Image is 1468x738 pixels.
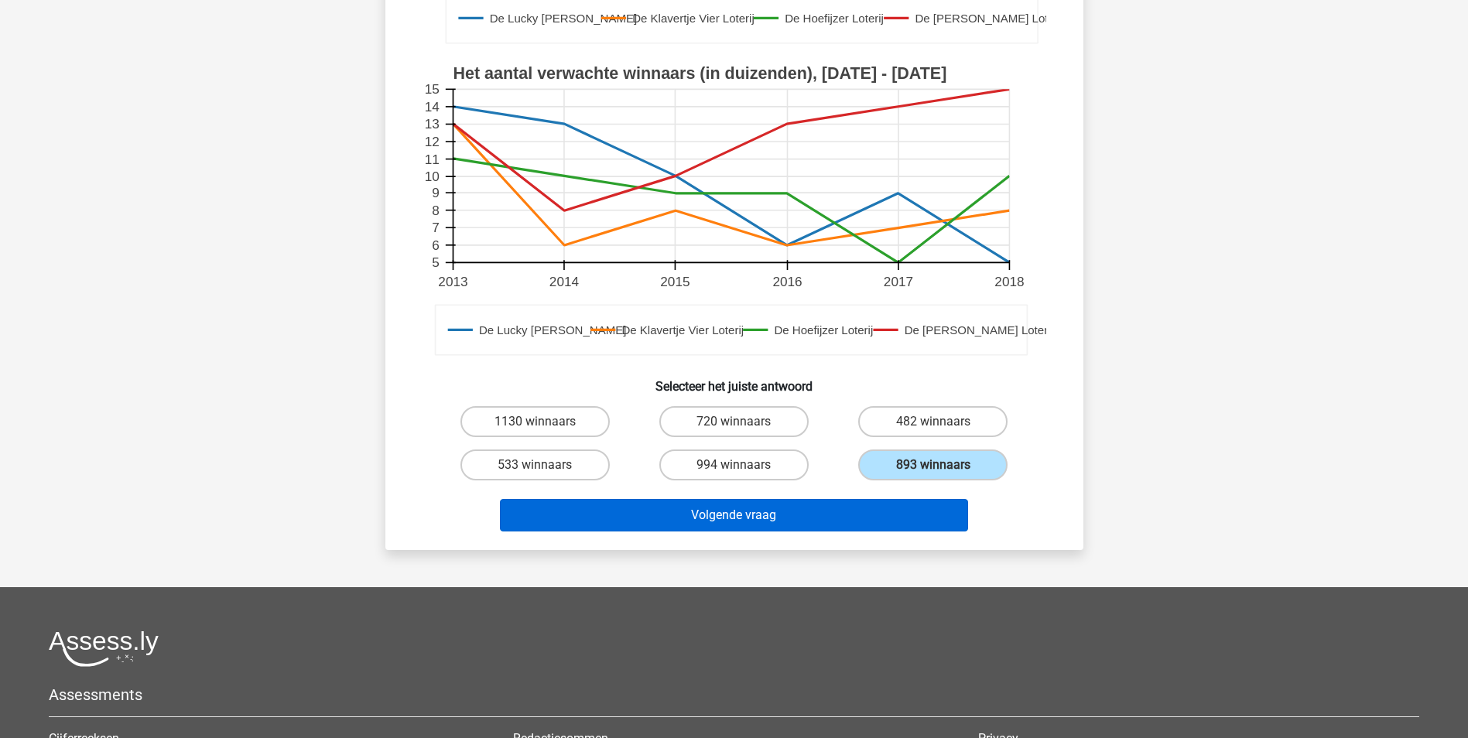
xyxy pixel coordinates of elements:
[632,12,755,25] text: De Klavertje Vier Loterij
[489,12,636,25] text: De Lucky [PERSON_NAME]
[549,274,579,289] text: 2014
[659,449,809,480] label: 994 winnaars
[772,274,802,289] text: 2016
[621,323,744,337] text: De Klavertje Vier Loterij
[49,685,1419,704] h5: Assessments
[478,323,625,337] text: De Lucky [PERSON_NAME]
[424,117,439,132] text: 13
[785,12,884,25] text: De Hoefijzer Loterij
[432,220,440,235] text: 7
[904,323,1052,337] text: De [PERSON_NAME] Loterij
[432,203,440,218] text: 8
[659,406,809,437] label: 720 winnaars
[432,185,440,200] text: 9
[410,367,1059,394] h6: Selecteer het juiste antwoord
[438,274,467,289] text: 2013
[424,99,440,114] text: 14
[424,134,439,149] text: 12
[858,406,1008,437] label: 482 winnaars
[432,255,440,271] text: 5
[500,499,968,531] button: Volgende vraag
[994,274,1024,289] text: 2018
[424,82,439,97] text: 15
[460,406,610,437] label: 1130 winnaars
[660,274,690,289] text: 2015
[432,237,440,253] text: 6
[49,630,159,667] img: Assessly logo
[774,323,873,337] text: De Hoefijzer Loterij
[424,169,439,184] text: 10
[915,12,1063,25] text: De [PERSON_NAME] Loterij
[460,449,610,480] label: 533 winnaars
[453,64,946,83] text: Het aantal verwachte winnaars (in duizenden), [DATE] - [DATE]
[858,449,1008,480] label: 893 winnaars
[883,274,912,289] text: 2017
[424,152,439,167] text: 11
